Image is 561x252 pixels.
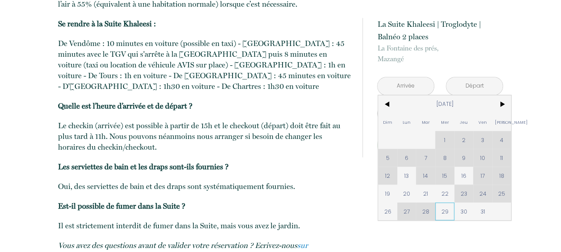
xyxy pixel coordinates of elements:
[446,77,503,95] input: Départ
[58,38,351,92] p: De Vendôme : 10 minutes en voiture (possible en taxi) - [GEOGRAPHIC_DATA] : 45 minutes avec le TG...
[378,113,397,131] span: Dim
[435,202,454,220] span: 29
[58,220,351,231] p: Il est strictement interdit de fumer dans la Suite, mais vous avez le jardin.
[435,113,454,131] span: Mer
[378,202,397,220] span: 26
[454,202,474,220] span: 30
[435,185,454,202] span: 22
[378,77,434,95] input: Arrivée
[416,185,435,202] span: 21
[416,113,435,131] span: Mar
[377,43,503,64] p: Mazangé
[397,113,416,131] span: Lun
[397,95,492,113] span: [DATE]
[377,43,503,54] span: La Fontaine des prés,
[454,113,474,131] span: Jeu
[58,120,351,152] p: Le checkin (arrivée) est possible à partir de 15h et le checkout (départ) doit être fait au plus ...
[58,181,351,192] p: Oui, des serviettes de bain et des draps sont systématiquement fournies.
[454,167,474,185] span: 16
[58,19,156,28] b: Se rendre à la Suite Khaleesi :
[58,202,185,210] b: Est-il possible de fumer dans la Suite ?
[377,18,503,43] p: La Suite Khaleesi | Troglodyte | Balnéo 2 places
[397,185,416,202] span: 20
[492,95,511,113] span: >
[473,202,492,220] span: 31
[377,133,503,157] button: Réserver
[492,113,511,131] span: [PERSON_NAME]
[397,167,416,185] span: 13
[378,185,397,202] span: 19
[58,162,229,171] b: Les serviettes de bain et les draps sont-ils fournies ?
[378,95,397,113] span: <
[473,113,492,131] span: Ven
[58,101,192,110] b: Quelle est l’heure d’arrivée et de départ ?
